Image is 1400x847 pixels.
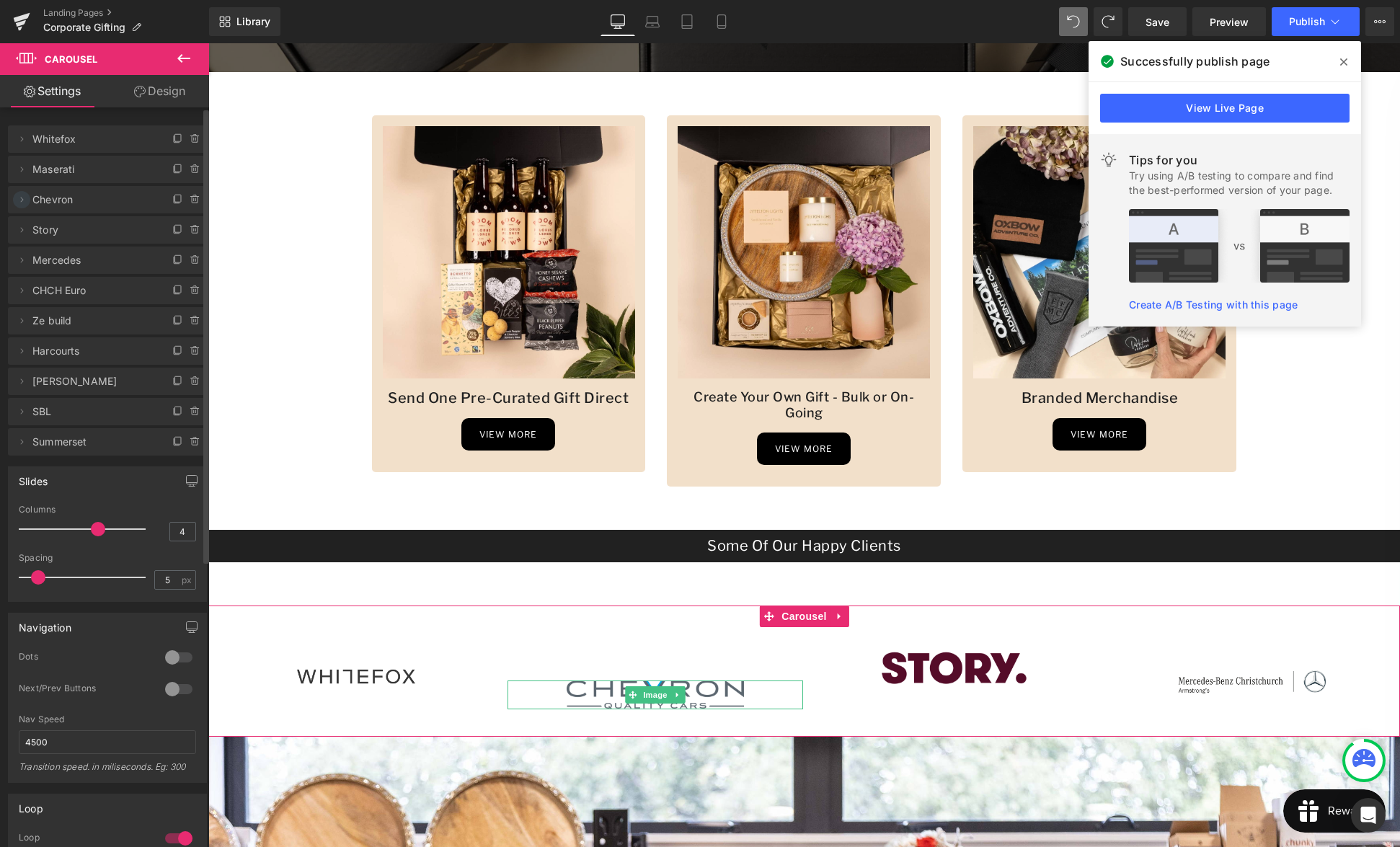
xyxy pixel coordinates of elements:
span: Ze build [32,307,154,334]
div: Next/Prev Buttons [19,683,151,698]
span: Mercedes [32,247,154,274]
div: Open Intercom Messenger [1351,798,1386,833]
a: Preview [1192,7,1266,36]
a: Tablet [670,7,704,36]
span: Save [1146,14,1169,30]
a: New Library [209,7,280,36]
span: Image [432,643,462,660]
span: Carousel [45,53,97,65]
a: Expand / Collapse [462,643,477,660]
span: Story [32,216,154,244]
div: Tips for you [1129,151,1350,169]
a: Design [107,75,212,107]
span: Summerset [32,428,154,456]
div: Nav Speed [19,714,196,724]
span: view more [271,375,329,407]
span: Successfully publish page [1120,53,1270,70]
div: Loop [19,794,43,815]
a: View Live Page [1100,94,1350,123]
span: Preview [1210,14,1249,30]
span: view more [567,389,624,422]
span: Harcourts [32,337,154,365]
span: Publish [1289,16,1325,27]
span: Maserati [32,156,154,183]
a: view more [253,375,347,407]
div: Slides [19,467,48,487]
div: Navigation [19,613,71,634]
div: Spacing [19,553,196,563]
span: Whitefox [32,125,154,153]
div: Transition speed. in miliseconds. Eg: 300 [19,761,196,782]
button: Undo [1059,7,1088,36]
iframe: Button to open loyalty program pop-up [1075,746,1177,789]
button: Redo [1094,7,1122,36]
h1: Create Your Own Gift - Bulk or On-Going [469,346,722,378]
div: Try using A/B testing to compare and find the best-performed version of your page. [1129,169,1350,198]
a: Expand / Collapse [622,562,641,584]
h1: Send One Pre-Curated Gift Direct [174,346,427,364]
a: view more [549,389,642,422]
button: More [1365,7,1394,36]
span: Chevron [32,186,154,213]
a: Landing Pages [43,7,209,19]
div: Loop [19,832,151,847]
button: Publish [1272,7,1360,36]
a: view more [844,375,938,407]
div: Columns [19,505,196,515]
span: view more [862,375,920,407]
span: [PERSON_NAME] [32,368,154,395]
a: Desktop [601,7,635,36]
img: tip.png [1129,209,1350,283]
span: SBL [32,398,154,425]
a: Mobile [704,7,739,36]
span: px [182,575,194,585]
span: CHCH Euro [32,277,154,304]
span: Library [236,15,270,28]
span: Carousel [570,562,621,584]
a: Create A/B Testing with this page [1129,298,1298,311]
img: light.svg [1100,151,1117,169]
a: Laptop [635,7,670,36]
h1: Branded Merchandise [765,346,1017,364]
span: Corporate Gifting [43,22,125,33]
div: Dots [19,651,151,666]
